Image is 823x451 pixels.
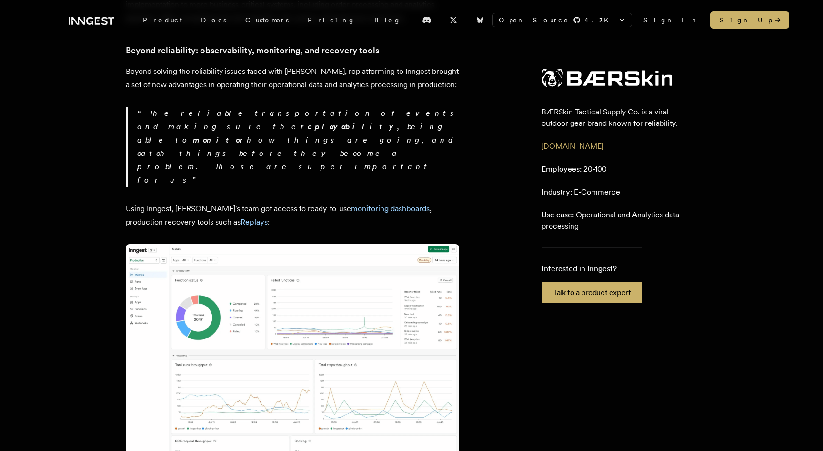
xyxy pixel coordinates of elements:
[301,122,397,131] strong: replayability
[126,44,379,57] a: Beyond reliability: observability, monitoring, and recovery tools
[193,135,247,144] strong: monitor
[542,210,574,219] span: Use case:
[416,12,437,28] a: Discord
[584,15,614,25] span: 4.3 K
[443,12,464,28] a: X
[542,69,672,87] img: BÆRSkin Tactical Supply Co.'s logo
[542,164,607,175] p: 20-100
[643,15,699,25] a: Sign In
[542,106,682,129] p: BÆRSkin Tactical Supply Co. is a viral outdoor gear brand known for reliability.
[542,186,620,198] p: E-Commerce
[542,187,572,196] span: Industry:
[710,11,789,29] a: Sign Up
[137,107,459,187] p: The reliable transportation of events and making sure the , being able to how things are going, a...
[542,142,603,151] a: [DOMAIN_NAME]
[241,217,268,226] a: Replays
[365,11,411,29] a: Blog
[236,11,298,29] a: Customers
[191,11,236,29] a: Docs
[499,15,569,25] span: Open Source
[542,282,642,303] a: Talk to a product expert
[298,11,365,29] a: Pricing
[542,209,682,232] p: Operational and Analytics data processing
[133,11,191,29] div: Product
[351,204,430,213] a: monitoring dashboards
[126,202,459,229] p: Using Inngest, [PERSON_NAME]'s team got access to ready-to-use , production recovery tools such as :
[542,263,642,275] p: Interested in Inngest?
[542,164,582,174] span: Employees:
[126,65,459,92] p: Beyond solving the reliability issues faced with [PERSON_NAME], replatforming to Inngest brought ...
[470,12,491,28] a: Bluesky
